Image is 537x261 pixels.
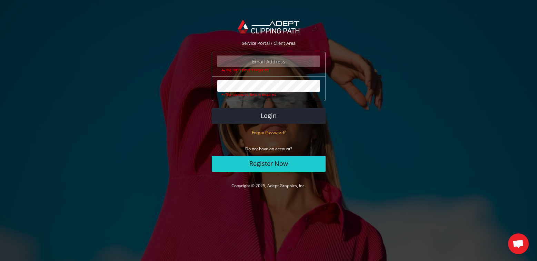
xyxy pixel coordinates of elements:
div: The login field is required. [217,67,320,73]
small: Do not have an account? [245,146,292,152]
div: The password field is required. [217,92,320,97]
input: Email Address [217,56,320,67]
a: Register Now [212,156,326,172]
a: Copyright © 2025, Adept Graphics, Inc. [231,183,306,189]
span: Service Portal / Client Area [242,40,296,46]
button: Login [212,108,326,124]
a: Open chat [508,233,529,254]
small: Forgot Password? [252,130,286,135]
a: Forgot Password? [252,129,286,135]
img: Adept Graphics [238,20,299,33]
